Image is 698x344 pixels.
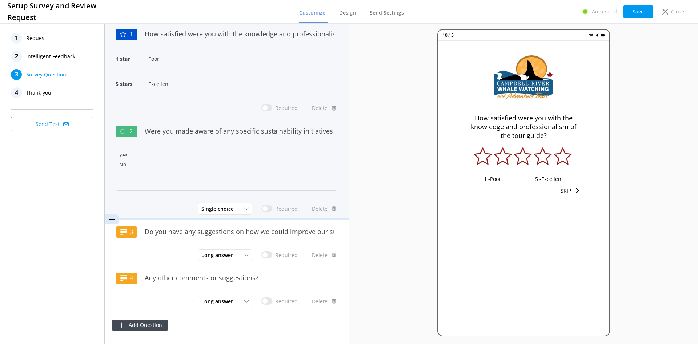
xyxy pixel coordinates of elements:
span: Thank you [26,87,51,98]
input: Enter your question here [141,25,338,42]
button: Save [623,5,653,18]
span: Send Settings [370,9,404,16]
label: Required [275,251,298,259]
p: 10:15 [442,32,454,39]
span: Long answer [201,297,237,305]
label: Required [275,205,298,213]
label: Required [275,297,298,305]
input: Enter your question here [141,270,338,286]
span: Intelligent Feedback [26,51,75,62]
button: Add Question [112,320,168,331]
p: Auto-send [592,8,617,16]
div: 3 [11,69,22,80]
button: Delete [311,294,338,309]
button: Delete [311,101,338,115]
span: Customize [299,9,325,16]
img: near-me.png [595,33,599,37]
div: 1 [11,33,22,44]
img: battery.png [601,33,605,37]
input: Enter your question here [141,224,338,240]
p: Close [671,8,684,16]
button: Delete [311,248,338,262]
span: Long answer [201,251,237,259]
div: 2 [11,51,22,62]
p: 5 - Excellent [535,175,563,183]
button: SKIP [561,183,580,198]
label: Required [275,104,298,112]
p: How satisfied were you with the knowledge and professionalism of the tour guide? [467,114,580,140]
label: 5 stars [116,80,145,88]
div: 4 [116,273,137,284]
img: 654-1741904015.png [494,55,553,99]
span: Survey Questions [26,69,69,80]
label: 1 star [116,55,145,63]
button: Send Test [11,117,93,131]
img: wifi.png [589,33,593,37]
input: Enter your question here [141,123,338,139]
span: Single choice [201,205,238,213]
span: Design [339,9,356,16]
div: 2 [116,126,137,137]
div: 1 [116,29,137,40]
textarea: Yes No [116,147,338,191]
span: Request [26,33,46,44]
div: 3 [116,226,137,238]
div: 4 [11,87,22,98]
p: 1 - Poor [484,175,501,183]
button: Delete [311,202,338,216]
